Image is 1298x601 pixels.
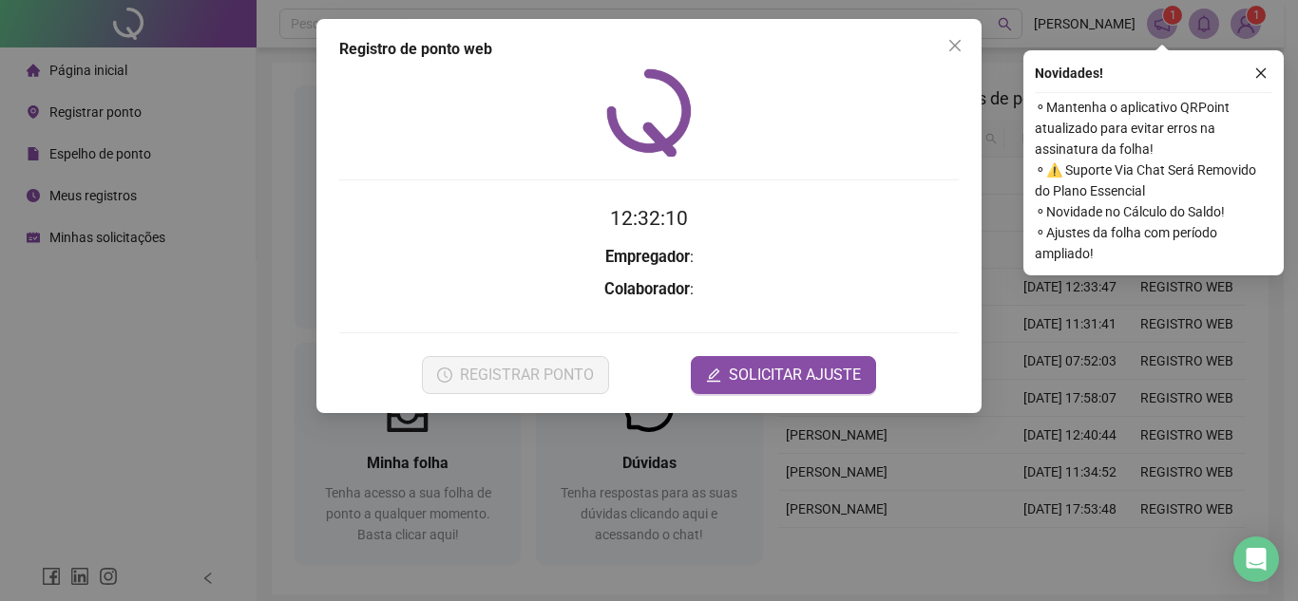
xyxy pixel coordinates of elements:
strong: Empregador [605,248,690,266]
span: SOLICITAR AJUSTE [729,364,861,386]
span: ⚬ Novidade no Cálculo do Saldo! [1035,201,1272,222]
span: ⚬ ⚠️ Suporte Via Chat Será Removido do Plano Essencial [1035,160,1272,201]
strong: Colaborador [604,280,690,298]
span: ⚬ Mantenha o aplicativo QRPoint atualizado para evitar erros na assinatura da folha! [1035,97,1272,160]
div: Registro de ponto web [339,38,959,61]
span: Novidades ! [1035,63,1103,84]
span: edit [706,367,721,383]
img: QRPoint [606,68,692,157]
span: close [947,38,963,53]
span: close [1254,66,1268,80]
div: Open Intercom Messenger [1233,536,1279,582]
button: REGISTRAR PONTO [422,356,609,394]
span: ⚬ Ajustes da folha com período ampliado! [1035,222,1272,264]
h3: : [339,245,959,270]
h3: : [339,277,959,302]
button: editSOLICITAR AJUSTE [691,356,876,394]
button: Close [940,30,970,61]
time: 12:32:10 [610,207,688,230]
